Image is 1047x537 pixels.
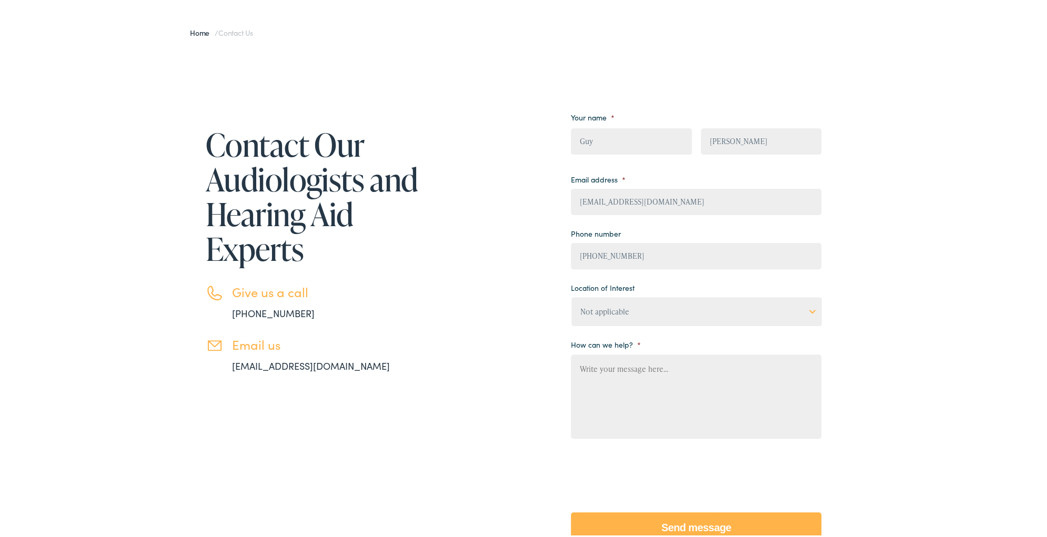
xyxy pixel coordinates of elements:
input: (XXX) XXX - XXXX [571,241,821,268]
label: Phone number [571,227,621,237]
h1: Contact Our Audiologists and Hearing Aid Experts [206,126,421,265]
input: First name [571,127,691,153]
span: Contact Us [218,26,253,36]
label: Location of Interest [571,281,635,291]
h3: Give us a call [232,283,421,298]
label: How can we help? [571,338,641,348]
h3: Email us [232,336,421,351]
a: [PHONE_NUMBER] [232,305,315,318]
a: Home [190,26,215,36]
iframe: reCAPTCHA [571,451,731,492]
label: Your name [571,111,615,120]
label: Email address [571,173,626,183]
input: Last name [701,127,821,153]
span: / [190,26,253,36]
a: [EMAIL_ADDRESS][DOMAIN_NAME] [232,358,390,371]
input: example@email.com [571,187,821,214]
